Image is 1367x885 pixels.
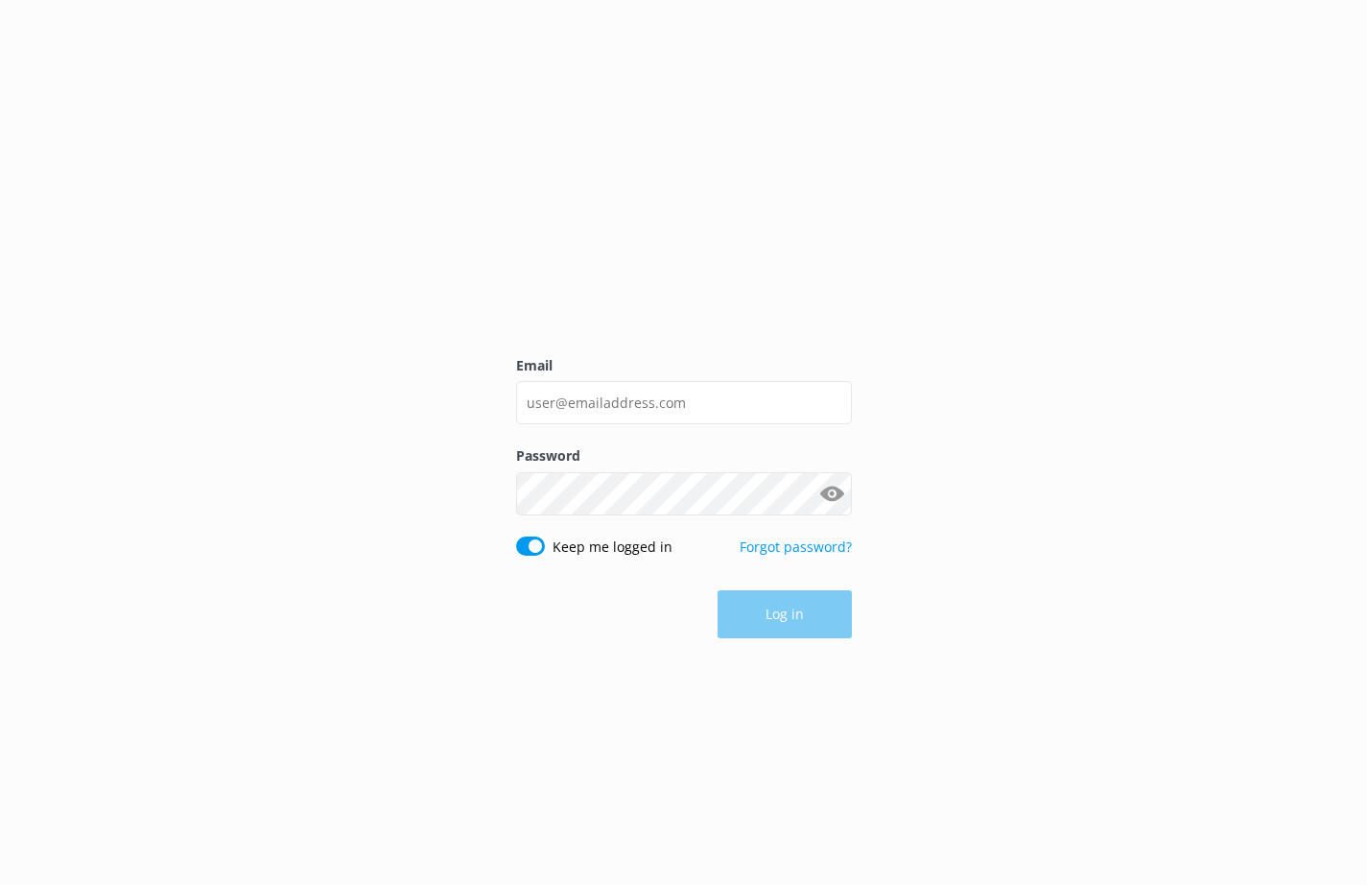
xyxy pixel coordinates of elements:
label: Password [516,445,852,466]
button: Show password [813,474,852,513]
input: user@emailaddress.com [516,381,852,424]
label: Email [516,355,852,376]
a: Forgot password? [740,538,852,556]
label: Keep me logged in [553,537,672,558]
